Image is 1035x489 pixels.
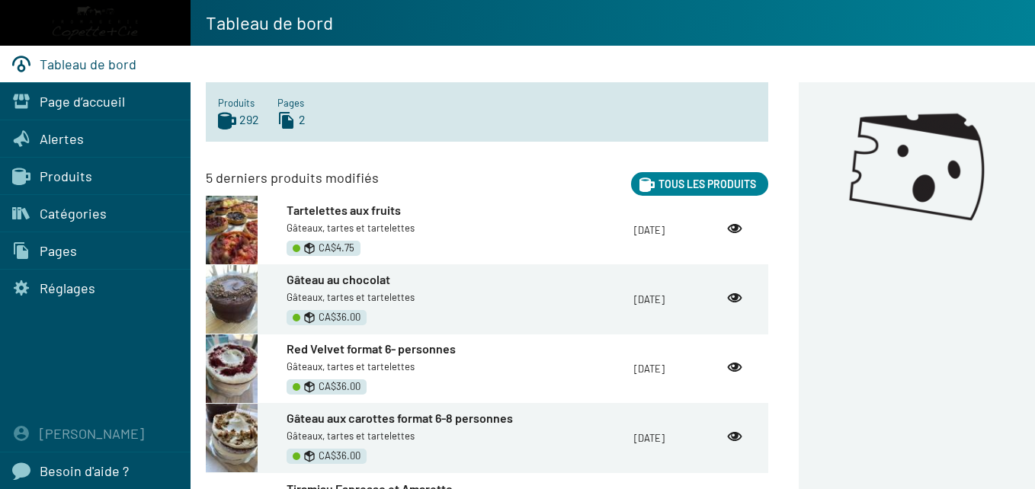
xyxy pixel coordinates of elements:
[287,271,634,288] a: Gâteau au chocolat
[319,310,360,324] span: CA$36.00
[206,196,258,264] img: Tartes-du-printemps.jpg
[277,94,306,111] span: Pages
[206,334,258,403] img: Gateau-Red-Velvet-N.jpg
[658,177,756,190] span: Tous les produits
[319,241,354,255] span: CA$4.75
[40,205,107,222] span: Catégories
[40,93,125,110] span: Page d’accueil
[40,168,92,184] span: Produits
[287,410,634,427] a: Gâteau aux carottes format 6-8 personnes
[287,202,634,219] a: Tartelettes aux fruits
[40,280,95,296] span: Réglages
[287,203,401,217] span: Tartelettes aux fruits
[206,404,258,472] img: Gateau-Carottes-N.jpg
[287,341,456,356] span: Red Velvet format 6- personnes
[40,56,136,72] span: Tableau de bord
[287,411,513,425] span: Gâteau aux carottes format 6-8 personnes
[287,291,415,303] span: Gâteaux, tartes et tartelettes
[287,272,390,286] span: Gâteau au chocolat
[206,265,258,334] img: Gateau-chocolat-N.jpg
[40,242,77,259] span: Pages
[634,432,665,444] a: [DATE]
[191,11,333,35] h1: Tableau de bord
[287,430,415,442] span: Gâteaux, tartes et tartelettes
[634,224,665,236] a: [DATE]
[319,449,360,463] span: CA$36.00
[631,172,768,196] a: Tous les produits
[848,97,985,235] img: icon-128.png
[218,94,259,111] span: Produits
[634,293,665,305] a: [DATE]
[634,363,665,375] a: [DATE]
[206,168,379,196] h3: 5 derniers produits modifiés
[299,111,306,129] span: 2
[319,379,360,394] span: CA$36.00
[287,222,415,234] span: Gâteaux, tartes et tartelettes
[287,340,634,357] a: Red Velvet format 6- personnes
[239,111,259,129] span: 292
[40,462,129,479] span: Besoin d'aide ?
[40,130,84,147] span: Alertes
[287,360,415,372] span: Gâteaux, tartes et tartelettes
